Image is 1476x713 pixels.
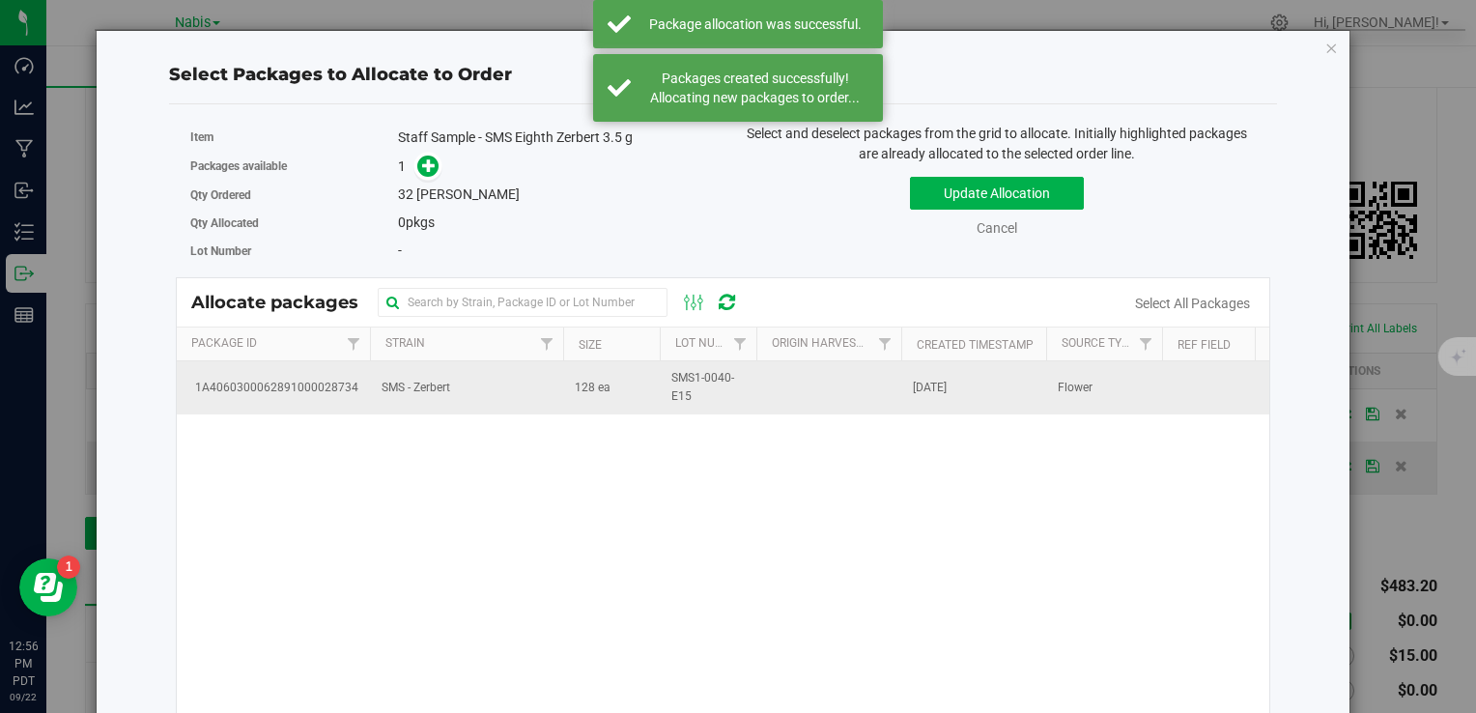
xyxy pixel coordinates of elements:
[169,62,1277,88] div: Select Packages to Allocate to Order
[641,69,868,107] div: Packages created successfully! Allocating new packages to order...
[724,328,756,360] a: Filter
[19,558,77,616] iframe: Resource center
[913,379,947,397] span: [DATE]
[398,214,406,230] span: 0
[190,214,398,232] label: Qty Allocated
[1130,328,1162,360] a: Filter
[1058,379,1093,397] span: Flower
[382,379,450,397] span: SMS - Zerbert
[191,292,378,313] span: Allocate packages
[977,220,1017,236] a: Cancel
[190,186,398,204] label: Qty Ordered
[416,186,520,202] span: [PERSON_NAME]
[190,242,398,260] label: Lot Number
[190,157,398,175] label: Packages available
[398,158,406,174] span: 1
[671,369,745,406] span: SMS1-0040-E15
[641,14,868,34] div: Package allocation was successful.
[398,214,435,230] span: pkgs
[191,336,257,350] a: Package Id
[1178,338,1231,352] a: Ref Field
[398,186,413,202] span: 32
[531,328,563,360] a: Filter
[675,336,745,350] a: Lot Number
[579,338,602,352] a: Size
[188,379,358,397] span: 1A4060300062891000028734
[575,379,610,397] span: 128 ea
[1135,296,1250,311] a: Select All Packages
[338,328,370,360] a: Filter
[398,242,402,258] span: -
[398,128,709,148] div: Staff Sample - SMS Eighth Zerbert 3.5 g
[910,177,1084,210] button: Update Allocation
[1062,336,1136,350] a: Source Type
[57,556,80,579] iframe: Resource center unread badge
[385,336,425,350] a: Strain
[772,336,869,350] a: Origin Harvests
[869,328,901,360] a: Filter
[378,288,667,317] input: Search by Strain, Package ID or Lot Number
[190,128,398,146] label: Item
[917,338,1034,352] a: Created Timestamp
[747,126,1247,161] span: Select and deselect packages from the grid to allocate. Initially highlighted packages are alread...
